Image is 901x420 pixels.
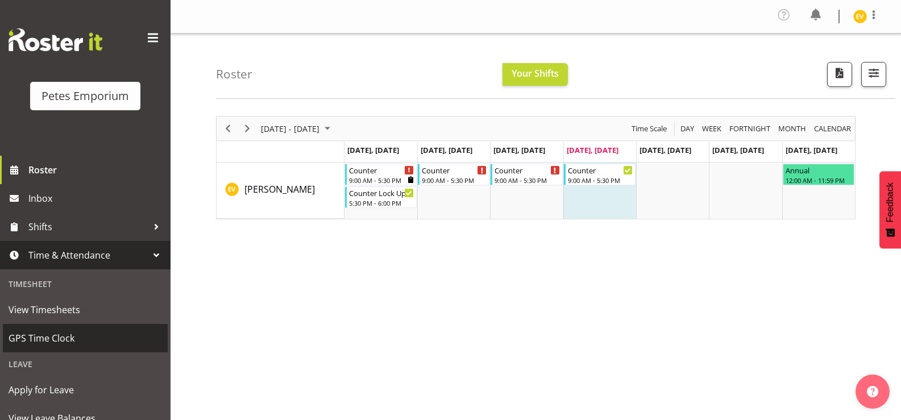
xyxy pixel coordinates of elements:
[349,198,414,207] div: 5:30 PM - 6:00 PM
[568,164,633,176] div: Counter
[491,164,562,185] div: Eva Vailini"s event - Counter Begin From Wednesday, September 3, 2025 at 9:00:00 AM GMT+12:00 End...
[495,164,559,176] div: Counter
[679,122,695,136] span: Day
[679,122,696,136] button: Timeline Day
[728,122,773,136] button: Fortnight
[216,116,856,219] div: Timeline Week of September 4, 2025
[3,324,168,352] a: GPS Time Clock
[503,63,568,86] button: Your Shifts
[345,164,417,185] div: Eva Vailini"s event - Counter Begin From Monday, September 1, 2025 at 9:00:00 AM GMT+12:00 Ends A...
[216,68,252,81] h4: Roster
[564,164,636,185] div: Eva Vailini"s event - Counter Begin From Thursday, September 4, 2025 at 9:00:00 AM GMT+12:00 Ends...
[349,187,414,198] div: Counter Lock Up
[9,381,162,398] span: Apply for Leave
[567,145,618,155] span: [DATE], [DATE]
[9,330,162,347] span: GPS Time Clock
[217,163,344,219] td: Eva Vailini resource
[786,176,852,185] div: 12:00 AM - 11:59 PM
[640,145,691,155] span: [DATE], [DATE]
[244,182,315,196] a: [PERSON_NAME]
[3,376,168,404] a: Apply for Leave
[712,145,764,155] span: [DATE], [DATE]
[345,186,417,208] div: Eva Vailini"s event - Counter Lock Up Begin From Monday, September 1, 2025 at 5:30:00 PM GMT+12:0...
[827,62,852,87] button: Download a PDF of the roster according to the set date range.
[812,122,853,136] button: Month
[41,88,129,105] div: Petes Emporium
[493,145,545,155] span: [DATE], [DATE]
[568,176,633,185] div: 9:00 AM - 5:30 PM
[728,122,771,136] span: Fortnight
[9,301,162,318] span: View Timesheets
[777,122,808,136] button: Timeline Month
[28,161,165,178] span: Roster
[344,163,855,219] table: Timeline Week of September 4, 2025
[259,122,335,136] button: September 01 - 07, 2025
[422,176,487,185] div: 9:00 AM - 5:30 PM
[861,62,886,87] button: Filter Shifts
[218,117,238,140] div: Previous
[28,190,165,207] span: Inbox
[813,122,852,136] span: calendar
[349,176,414,185] div: 9:00 AM - 5:30 PM
[240,122,255,136] button: Next
[853,10,867,23] img: eva-vailini10223.jpg
[885,182,895,222] span: Feedback
[422,164,487,176] div: Counter
[786,145,837,155] span: [DATE], [DATE]
[421,145,472,155] span: [DATE], [DATE]
[28,218,148,235] span: Shifts
[879,171,901,248] button: Feedback - Show survey
[349,164,414,176] div: Counter
[238,117,257,140] div: Next
[786,164,852,176] div: Annual
[867,386,878,397] img: help-xxl-2.png
[783,164,854,185] div: Eva Vailini"s event - Annual Begin From Sunday, September 7, 2025 at 12:00:00 AM GMT+12:00 Ends A...
[3,272,168,296] div: Timesheet
[701,122,723,136] span: Week
[512,67,559,80] span: Your Shifts
[418,164,489,185] div: Eva Vailini"s event - Counter Begin From Tuesday, September 2, 2025 at 9:00:00 AM GMT+12:00 Ends ...
[495,176,559,185] div: 9:00 AM - 5:30 PM
[630,122,668,136] span: Time Scale
[777,122,807,136] span: Month
[221,122,236,136] button: Previous
[347,145,399,155] span: [DATE], [DATE]
[630,122,669,136] button: Time Scale
[9,28,102,51] img: Rosterit website logo
[3,296,168,324] a: View Timesheets
[260,122,321,136] span: [DATE] - [DATE]
[28,247,148,264] span: Time & Attendance
[700,122,724,136] button: Timeline Week
[3,352,168,376] div: Leave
